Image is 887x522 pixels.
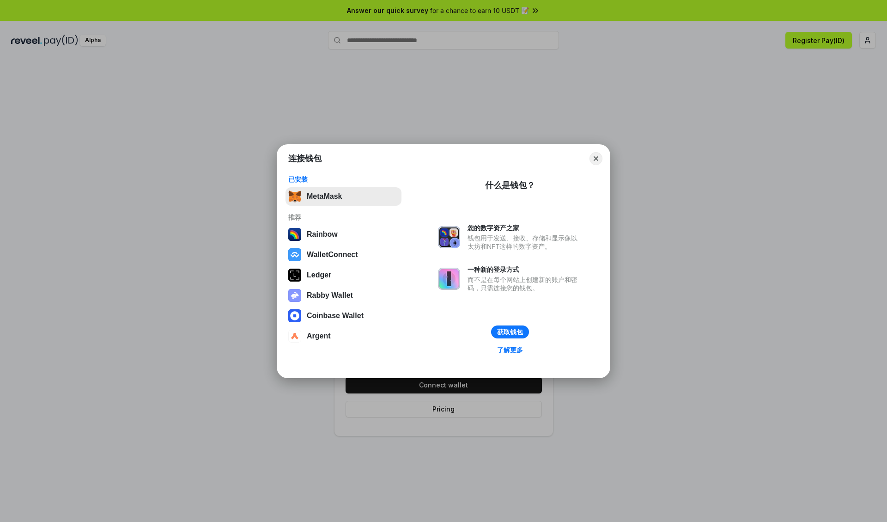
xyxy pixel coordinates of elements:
[307,192,342,201] div: MetaMask
[589,152,602,165] button: Close
[288,330,301,343] img: svg+xml,%3Csvg%20width%3D%2228%22%20height%3D%2228%22%20viewBox%3D%220%200%2028%2028%22%20fill%3D...
[492,344,529,356] a: 了解更多
[468,265,582,274] div: 一种新的登录方式
[288,175,399,184] div: 已安装
[485,180,535,191] div: 什么是钱包？
[468,276,582,292] div: 而不是在每个网站上创建新的账户和密码，只需连接您的钱包。
[288,309,301,322] img: svg+xml,%3Csvg%20width%3D%2228%22%20height%3D%2228%22%20viewBox%3D%220%200%2028%2028%22%20fill%3D...
[286,286,401,305] button: Rabby Wallet
[286,307,401,325] button: Coinbase Wallet
[307,251,358,259] div: WalletConnect
[468,234,582,251] div: 钱包用于发送、接收、存储和显示像以太坊和NFT这样的数字资产。
[468,224,582,232] div: 您的数字资产之家
[307,332,331,340] div: Argent
[438,268,460,290] img: svg+xml,%3Csvg%20xmlns%3D%22http%3A%2F%2Fwww.w3.org%2F2000%2Fsvg%22%20fill%3D%22none%22%20viewBox...
[286,266,401,284] button: Ledger
[288,289,301,302] img: svg+xml,%3Csvg%20xmlns%3D%22http%3A%2F%2Fwww.w3.org%2F2000%2Fsvg%22%20fill%3D%22none%22%20viewBox...
[286,187,401,206] button: MetaMask
[288,248,301,261] img: svg+xml,%3Csvg%20width%3D%2228%22%20height%3D%2228%22%20viewBox%3D%220%200%2028%2028%22%20fill%3D...
[288,213,399,221] div: 推荐
[286,246,401,264] button: WalletConnect
[497,346,523,354] div: 了解更多
[286,225,401,244] button: Rainbow
[491,325,529,338] button: 获取钱包
[288,228,301,241] img: svg+xml,%3Csvg%20width%3D%22120%22%20height%3D%22120%22%20viewBox%3D%220%200%20120%20120%22%20fil...
[438,226,460,248] img: svg+xml,%3Csvg%20xmlns%3D%22http%3A%2F%2Fwww.w3.org%2F2000%2Fsvg%22%20fill%3D%22none%22%20viewBox...
[497,328,523,336] div: 获取钱包
[307,291,353,300] div: Rabby Wallet
[286,327,401,345] button: Argent
[288,269,301,282] img: svg+xml,%3Csvg%20xmlns%3D%22http%3A%2F%2Fwww.w3.org%2F2000%2Fsvg%22%20width%3D%2228%22%20height%3...
[307,271,331,279] div: Ledger
[288,153,322,164] h1: 连接钱包
[307,312,364,320] div: Coinbase Wallet
[307,230,338,239] div: Rainbow
[288,190,301,203] img: svg+xml,%3Csvg%20fill%3D%22none%22%20height%3D%2233%22%20viewBox%3D%220%200%2035%2033%22%20width%...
